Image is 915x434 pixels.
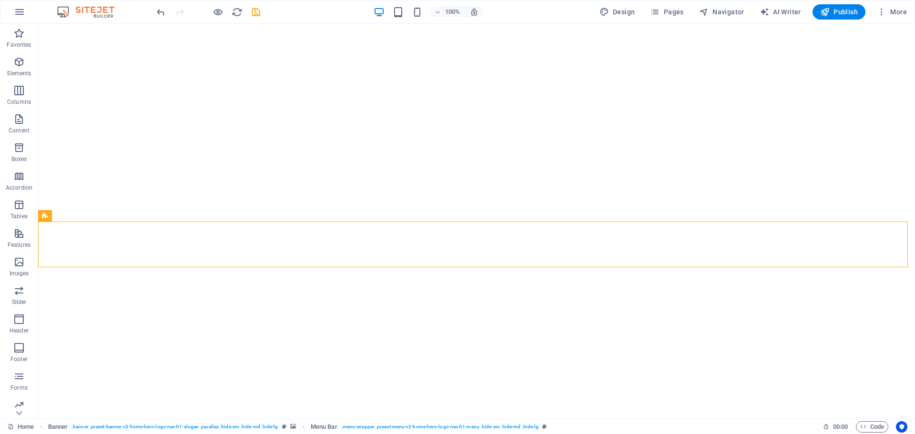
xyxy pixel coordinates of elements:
i: This element is a customizable preset [282,424,286,429]
nav: breadcrumb [48,421,547,433]
h6: Session time [823,421,848,433]
i: Undo: Move elements (Ctrl+Z) [155,7,166,18]
span: . menu-wrapper .preset-menu-v2-home-hero-logo-nav-h1-menu .hide-sm .hide-md .hide-lg [341,421,539,433]
h6: 100% [445,6,460,18]
span: : [840,423,841,430]
img: Editor Logo [55,6,126,18]
span: Publish [820,7,858,17]
span: More [877,7,907,17]
span: Click to select. Double-click to edit [311,421,337,433]
span: Code [860,421,884,433]
button: save [250,6,262,18]
p: Images [10,270,29,277]
p: Footer [10,355,28,363]
button: Publish [813,4,865,20]
p: Tables [10,212,28,220]
p: Elements [7,70,31,77]
button: Pages [646,4,687,20]
span: Navigator [699,7,744,17]
button: Usercentrics [896,421,907,433]
button: 100% [431,6,465,18]
button: reload [231,6,243,18]
i: On resize automatically adjust zoom level to fit chosen device. [470,8,478,16]
span: . banner .preset-banner-v3-home-hero-logo-nav-h1-slogan .parallax .hide-sm .hide-md .hide-lg [71,421,278,433]
button: More [873,4,911,20]
i: This element is a customizable preset [542,424,547,429]
i: Save (Ctrl+S) [251,7,262,18]
p: Header [10,327,29,334]
button: Design [596,4,639,20]
i: This element contains a background [290,424,296,429]
span: Design [600,7,635,17]
span: Pages [650,7,683,17]
i: Reload page [232,7,243,18]
a: Click to cancel selection. Double-click to open Pages [8,421,34,433]
p: Accordion [6,184,32,192]
p: Forms [10,384,28,392]
p: Columns [7,98,31,106]
p: Boxes [11,155,27,163]
p: Favorites [7,41,31,49]
span: Click to select. Double-click to edit [48,421,68,433]
p: Features [8,241,30,249]
span: AI Writer [760,7,801,17]
button: Click here to leave preview mode and continue editing [212,6,224,18]
span: 00 00 [833,421,848,433]
button: Code [856,421,888,433]
p: Slider [12,298,27,306]
button: undo [155,6,166,18]
p: Content [9,127,30,134]
button: AI Writer [756,4,805,20]
button: Navigator [695,4,748,20]
div: Design (Ctrl+Alt+Y) [596,4,639,20]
